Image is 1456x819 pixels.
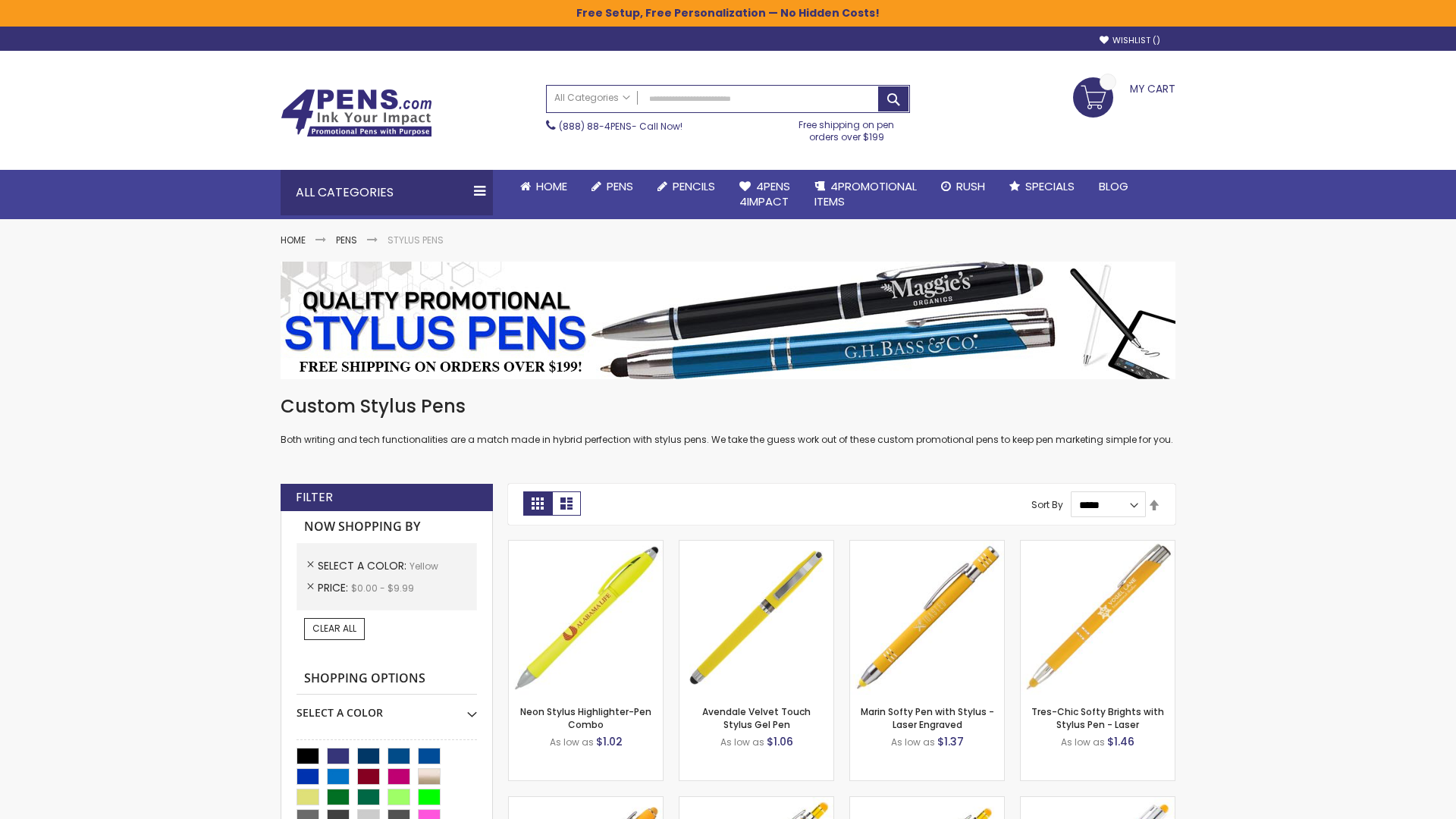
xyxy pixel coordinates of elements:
[388,234,444,246] strong: Stylus Pens
[1107,734,1134,749] span: $1.46
[783,113,911,143] div: Free shipping on pen orders over $199
[1025,178,1075,194] span: Specials
[702,705,811,730] a: Avendale Velvet Touch Stylus Gel Pen
[850,541,1004,695] img: Marin Softy Pen with Stylus - Laser Engraved-Yellow
[547,86,638,111] a: All Categories
[509,541,663,695] img: Neon Stylus Highlighter-Pen Combo-Yellow
[296,489,333,506] strong: Filter
[281,170,493,215] div: All Categories
[814,178,917,209] span: 4PROMOTIONAL ITEMS
[281,394,1175,419] h1: Custom Stylus Pens
[861,705,994,730] a: Marin Softy Pen with Stylus - Laser Engraved
[509,796,663,809] a: Ellipse Softy Brights with Stylus Pen - Laser-Yellow
[1099,178,1128,194] span: Blog
[554,92,630,104] span: All Categories
[596,734,623,749] span: $1.02
[607,178,633,194] span: Pens
[336,234,357,246] a: Pens
[679,541,833,695] img: Avendale Velvet Touch Stylus Gel Pen-Yellow
[937,734,964,749] span: $1.37
[929,170,997,203] a: Rush
[727,170,802,219] a: 4Pens4impact
[304,618,365,639] a: Clear All
[281,89,432,137] img: 4Pens Custom Pens and Promotional Products
[850,796,1004,809] a: Phoenix Softy Brights Gel with Stylus Pen - Laser-Yellow
[318,558,409,573] span: Select A Color
[1100,35,1160,46] a: Wishlist
[520,705,651,730] a: Neon Stylus Highlighter-Pen Combo
[956,178,985,194] span: Rush
[536,178,567,194] span: Home
[1087,170,1141,203] a: Blog
[559,120,682,133] span: - Call Now!
[281,394,1175,447] div: Both writing and tech functionalities are a match made in hybrid perfection with stylus pens. We ...
[739,178,790,209] span: 4Pens 4impact
[297,663,477,695] strong: Shopping Options
[850,540,1004,553] a: Marin Softy Pen with Stylus - Laser Engraved-Yellow
[281,262,1175,379] img: Stylus Pens
[997,170,1087,203] a: Specials
[318,580,351,595] span: Price
[679,540,833,553] a: Avendale Velvet Touch Stylus Gel Pen-Yellow
[1061,736,1105,748] span: As low as
[673,178,715,194] span: Pencils
[645,170,727,203] a: Pencils
[720,736,764,748] span: As low as
[550,736,594,748] span: As low as
[579,170,645,203] a: Pens
[508,170,579,203] a: Home
[297,695,477,720] div: Select A Color
[891,736,935,748] span: As low as
[1031,705,1164,730] a: Tres-Chic Softy Brights with Stylus Pen - Laser
[351,582,414,595] span: $0.00 - $9.99
[509,540,663,553] a: Neon Stylus Highlighter-Pen Combo-Yellow
[523,491,552,516] strong: Grid
[1021,796,1175,809] a: Tres-Chic Softy with Stylus Top Pen - ColorJet-Yellow
[281,234,306,246] a: Home
[767,734,793,749] span: $1.06
[802,170,929,219] a: 4PROMOTIONALITEMS
[1021,541,1175,695] img: Tres-Chic Softy Brights with Stylus Pen - Laser-Yellow
[312,622,356,635] span: Clear All
[1031,498,1063,511] label: Sort By
[409,560,438,573] span: Yellow
[1021,540,1175,553] a: Tres-Chic Softy Brights with Stylus Pen - Laser-Yellow
[559,120,632,133] a: (888) 88-4PENS
[297,511,477,543] strong: Now Shopping by
[679,796,833,809] a: Phoenix Softy Brights with Stylus Pen - Laser-Yellow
